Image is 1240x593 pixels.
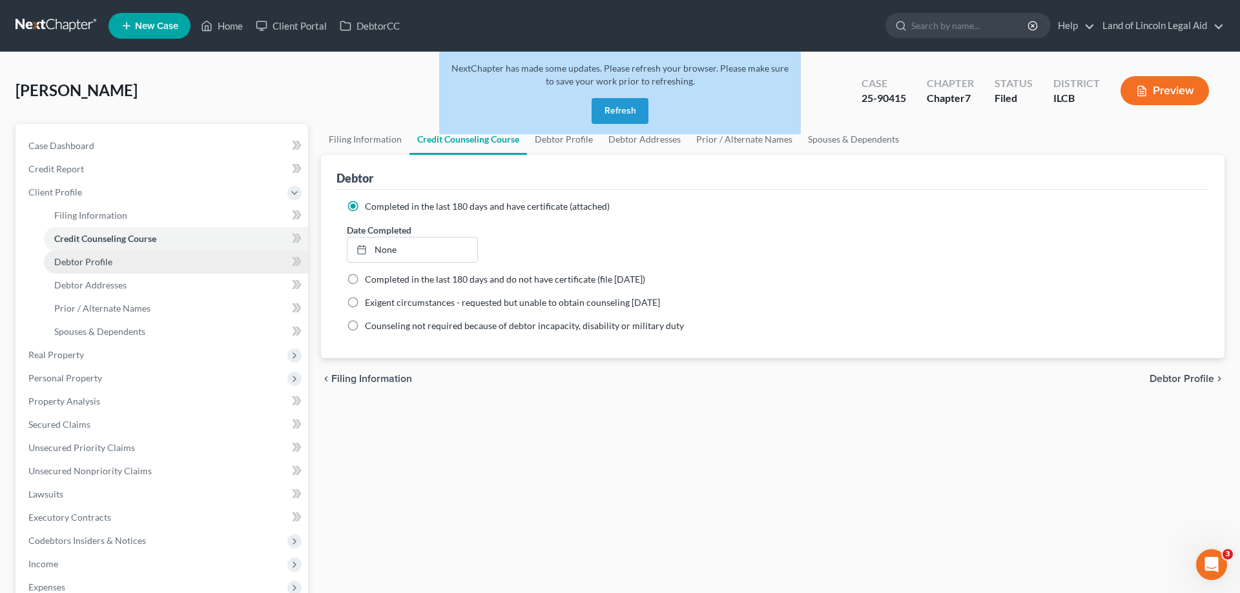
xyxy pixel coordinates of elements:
input: Search by name... [911,14,1029,37]
button: chevron_left Filing Information [321,374,412,384]
span: Completed in the last 180 days and have certificate (attached) [365,201,610,212]
span: Prior / Alternate Names [54,303,150,314]
a: Spouses & Dependents [44,320,308,343]
a: Credit Report [18,157,308,181]
span: Debtor Profile [1150,374,1214,384]
div: Chapter [927,76,974,91]
a: Unsecured Priority Claims [18,436,308,459]
span: Real Property [28,349,84,360]
a: Help [1051,14,1095,37]
span: 7 [965,92,971,104]
a: Debtor Addresses [44,274,308,297]
div: District [1053,76,1100,91]
a: Lawsuits [18,483,308,506]
span: NextChapter has made some updates. Please refresh your browser. Please make sure to save your wor... [451,63,789,86]
a: Filing Information [44,204,308,227]
a: DebtorCC [333,14,406,37]
span: Unsecured Priority Claims [28,442,135,453]
div: Chapter [927,91,974,106]
a: None [347,237,477,262]
a: Executory Contracts [18,506,308,529]
div: Filed [995,91,1033,106]
i: chevron_right [1214,374,1224,384]
span: Income [28,558,58,569]
span: 3 [1223,549,1233,559]
a: Secured Claims [18,413,308,436]
iframe: Intercom live chat [1196,549,1227,580]
span: Case Dashboard [28,140,94,151]
button: Preview [1121,76,1209,105]
span: Property Analysis [28,396,100,407]
span: Lawsuits [28,488,63,499]
button: Debtor Profile chevron_right [1150,374,1224,384]
span: Completed in the last 180 days and do not have certificate (file [DATE]) [365,274,645,285]
span: Debtor Addresses [54,279,127,290]
span: Spouses & Dependents [54,326,145,337]
span: Exigent circumstances - requested but unable to obtain counseling [DATE] [365,297,660,308]
span: Codebtors Insiders & Notices [28,535,146,546]
button: Refresh [592,98,648,124]
span: Unsecured Nonpriority Claims [28,465,152,476]
span: Secured Claims [28,419,90,430]
span: Executory Contracts [28,512,111,523]
div: ILCB [1053,91,1100,106]
div: Debtor [336,170,373,186]
span: New Case [135,21,178,31]
a: Credit Counseling Course [44,227,308,250]
span: Expenses [28,581,65,592]
a: Filing Information [321,124,409,155]
a: Unsecured Nonpriority Claims [18,459,308,483]
span: Client Profile [28,186,82,197]
span: [PERSON_NAME] [15,81,138,99]
a: Debtor Profile [44,250,308,274]
span: Credit Counseling Course [54,233,156,244]
a: Land of Lincoln Legal Aid [1096,14,1224,37]
a: Client Portal [249,14,333,37]
span: Debtor Profile [54,256,112,267]
a: Spouses & Dependents [800,124,907,155]
a: Property Analysis [18,390,308,413]
label: Date Completed [347,223,411,237]
span: Credit Report [28,163,84,174]
a: Credit Counseling Course [409,124,527,155]
a: Home [194,14,249,37]
span: Counseling not required because of debtor incapacity, disability or military duty [365,320,684,331]
i: chevron_left [321,374,331,384]
span: Filing Information [54,210,127,221]
div: Case [862,76,906,91]
span: Personal Property [28,372,102,383]
div: 25-90415 [862,91,906,106]
a: Case Dashboard [18,134,308,157]
a: Prior / Alternate Names [44,297,308,320]
span: Filing Information [331,374,412,384]
div: Status [995,76,1033,91]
